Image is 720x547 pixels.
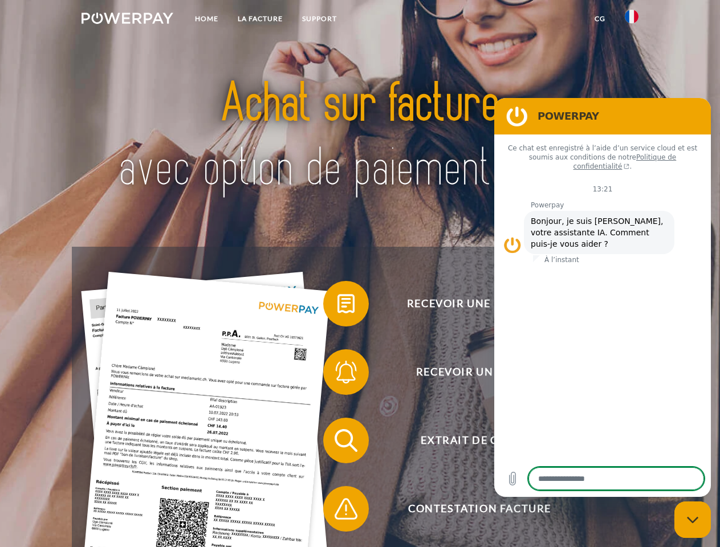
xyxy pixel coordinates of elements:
[323,349,620,395] button: Recevoir un rappel?
[109,55,611,218] img: title-powerpay_fr.svg
[292,9,347,29] a: Support
[494,98,711,497] iframe: Fenêtre de messagerie
[228,9,292,29] a: LA FACTURE
[340,486,619,532] span: Contestation Facture
[332,495,360,523] img: qb_warning.svg
[674,501,711,538] iframe: Bouton de lancement de la fenêtre de messagerie, conversation en cours
[185,9,228,29] a: Home
[625,10,638,23] img: fr
[332,426,360,455] img: qb_search.svg
[332,358,360,386] img: qb_bell.svg
[323,418,620,463] button: Extrait de compte
[340,418,619,463] span: Extrait de compte
[585,9,615,29] a: CG
[340,281,619,326] span: Recevoir une facture ?
[82,13,173,24] img: logo-powerpay-white.svg
[340,349,619,395] span: Recevoir un rappel?
[332,289,360,318] img: qb_bill.svg
[323,486,620,532] button: Contestation Facture
[323,281,620,326] button: Recevoir une facture ?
